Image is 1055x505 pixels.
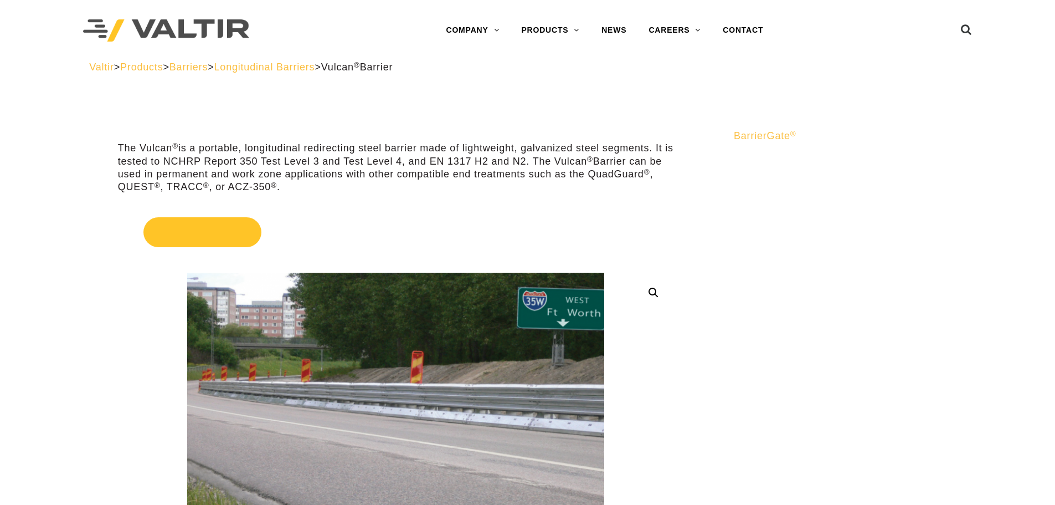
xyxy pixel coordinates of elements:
sup: ® [587,155,593,164]
a: BarrierGate® [734,130,959,142]
span: BarrierGate [734,130,796,141]
sup: ® [155,181,161,190]
a: CAREERS [637,19,712,42]
sup: ® [206,109,218,126]
a: NEWS [590,19,637,42]
h1: Vulcan Barrier [118,110,673,134]
sup: ® [203,181,209,190]
a: COMPANY [435,19,510,42]
a: Products [120,62,163,73]
a: PRODUCTS [510,19,590,42]
sup: ® [644,168,650,176]
span: Vulcan Barrier [321,62,393,73]
a: CONTACT [712,19,774,42]
a: Valtir [89,62,114,73]
h2: Recently Viewed Products [734,110,959,119]
a: Longitudinal Barriers [214,62,315,73]
a: Barriers [169,62,208,73]
sup: ® [790,130,796,138]
img: Valtir [83,19,249,42]
span: Get Quote [143,217,261,247]
sup: ® [271,181,277,190]
div: > > > > [89,61,966,74]
a: Get Quote [118,204,673,261]
sup: ® [354,61,360,69]
sup: ® [172,142,178,150]
p: The Vulcan is a portable, longitudinal redirecting steel barrier made of lightweight, galvanized ... [118,142,673,194]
